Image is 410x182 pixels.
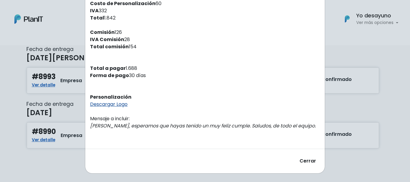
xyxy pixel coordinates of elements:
button: Cerrar [296,154,320,169]
a: Descargar Logo [90,101,128,108]
div: ¿Necesitás ayuda? [31,6,86,17]
strong: Total comisión [90,43,129,50]
strong: Total a pagar [90,65,126,72]
strong: Personalización [90,94,131,100]
em: [PERSON_NAME], esperamos que hayas tenido un muy feliz cumple. Saludos, de todo el equipo. [90,122,316,129]
strong: Comisión [90,29,115,36]
strong: IVA Comisión [90,36,124,43]
strong: IVA [90,7,99,14]
div: Mensaje a incluir: [90,115,320,122]
strong: Total [90,14,104,21]
strong: Forma de pago [90,72,129,79]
